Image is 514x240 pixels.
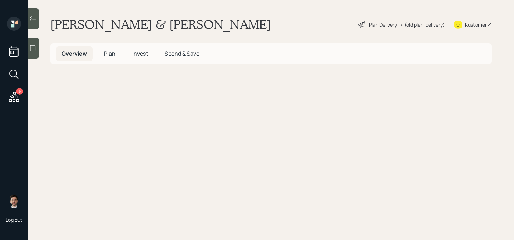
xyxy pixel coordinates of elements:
div: Kustomer [465,21,487,28]
h1: [PERSON_NAME] & [PERSON_NAME] [50,17,271,32]
div: Log out [6,217,22,223]
div: 9 [16,88,23,95]
span: Spend & Save [165,50,199,57]
div: Plan Delivery [369,21,397,28]
span: Overview [62,50,87,57]
div: • (old plan-delivery) [400,21,445,28]
span: Invest [132,50,148,57]
img: jonah-coleman-headshot.png [7,194,21,208]
span: Plan [104,50,115,57]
